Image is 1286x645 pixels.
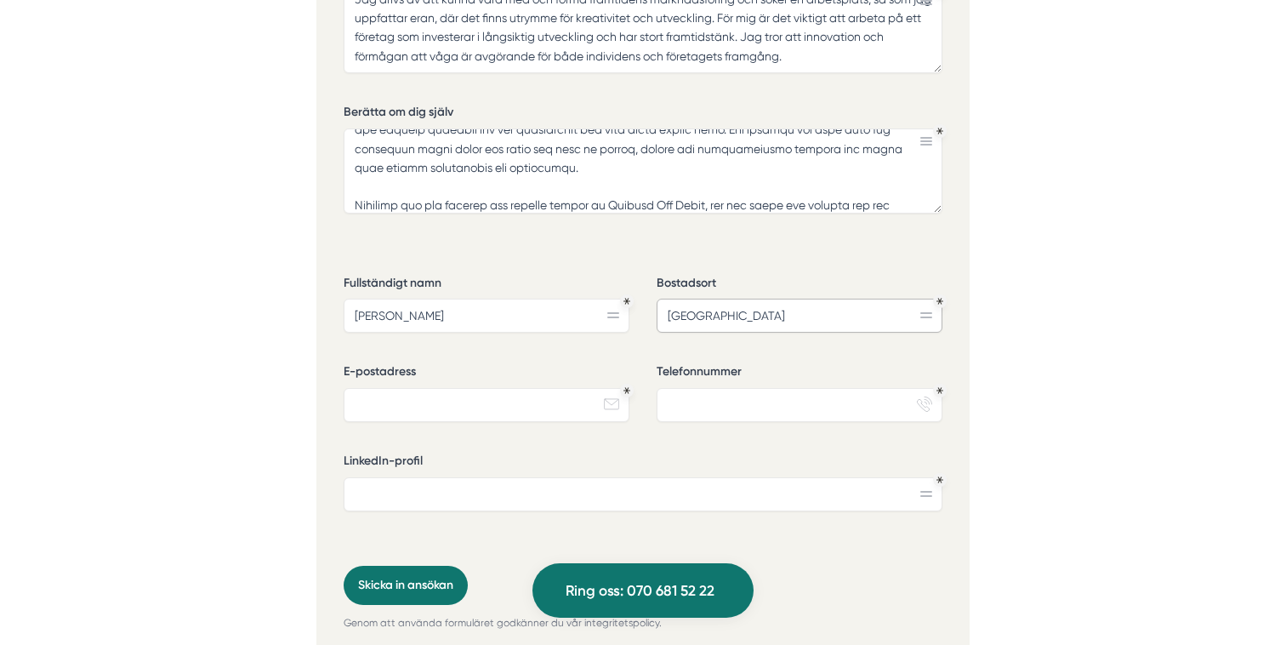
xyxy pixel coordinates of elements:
[936,298,943,305] div: Obligatoriskt
[344,566,468,605] button: Skicka in ansökan
[344,453,942,474] label: LinkedIn-profil
[566,579,714,602] span: Ring oss: 070 681 52 22
[657,363,942,385] label: Telefonnummer
[623,387,630,394] div: Obligatoriskt
[623,298,630,305] div: Obligatoriskt
[936,128,943,134] div: Obligatoriskt
[344,363,629,385] label: E-postadress
[936,387,943,394] div: Obligatoriskt
[936,477,943,483] div: Obligatoriskt
[532,563,754,618] a: Ring oss: 070 681 52 22
[344,615,942,631] p: Genom att använda formuläret godkänner du vår integritetspolicy.
[344,275,629,296] label: Fullständigt namn
[657,275,942,296] label: Bostadsort
[344,104,942,125] label: Berätta om dig själv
